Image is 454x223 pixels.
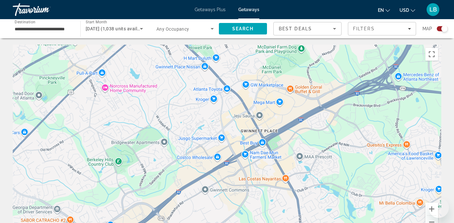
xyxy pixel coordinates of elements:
[232,26,254,31] span: Search
[279,26,312,31] span: Best Deals
[13,1,76,18] a: Travorium
[378,5,390,15] button: Change language
[279,25,336,33] mat-select: Sort by
[15,25,72,33] input: Select destination
[195,7,226,12] a: Getaways Plus
[400,5,415,15] button: Change currency
[425,3,441,16] button: User Menu
[353,26,375,31] span: Filters
[348,22,416,35] button: Filters
[156,26,189,32] span: Any Occupancy
[425,203,438,215] button: Zoom in
[422,24,432,33] span: Map
[86,20,107,24] span: Start Month
[429,6,437,13] span: LB
[238,7,259,12] a: Getaways
[425,48,438,61] button: Toggle fullscreen view
[378,8,384,13] span: en
[219,23,267,34] button: Search
[15,19,35,24] span: Destination
[86,26,148,31] span: [DATE] (1,038 units available)
[400,8,409,13] span: USD
[429,197,449,218] iframe: Button to launch messaging window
